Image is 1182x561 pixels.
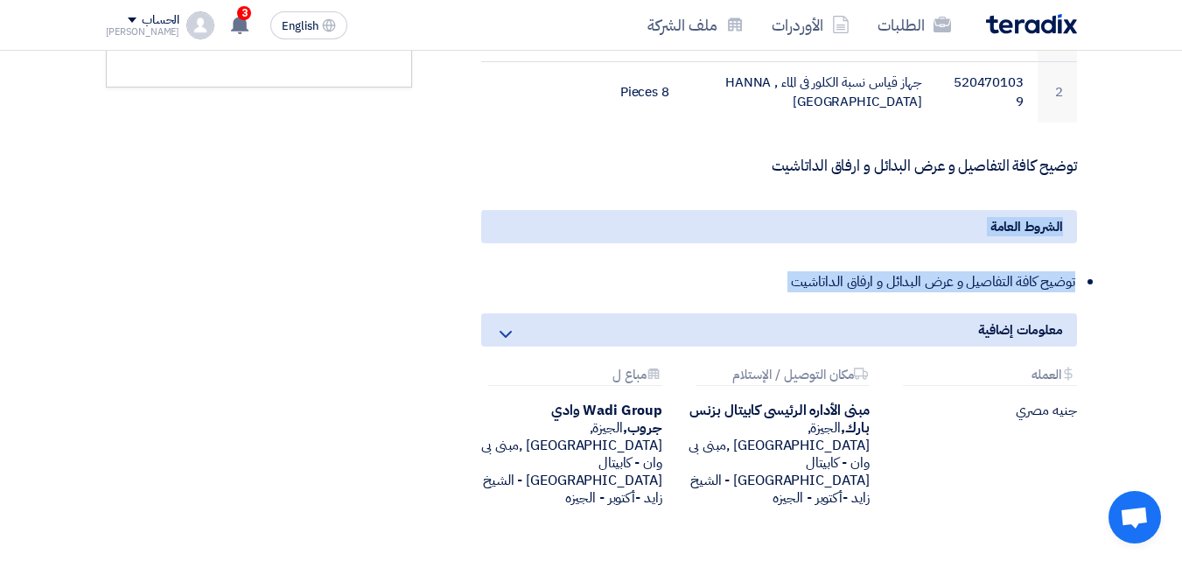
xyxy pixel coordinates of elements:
span: English [282,20,318,32]
td: 8 Pieces [582,61,683,123]
div: [PERSON_NAME] [106,27,180,37]
a: ملف الشركة [633,4,758,46]
a: الأوردرات [758,4,864,46]
b: مبنى الأداره الرئيسى كابيتال بزنس بارك, [689,400,869,438]
img: Teradix logo [986,14,1077,34]
td: 2 [1038,61,1077,123]
button: English [270,11,347,39]
p: توضيح كافة التفاصيل و عرض البدائل و ارفاق الداتاشيت [481,158,1077,175]
div: مباع ل [488,368,662,386]
div: العمله [903,368,1077,386]
span: معلومات إضافية [978,320,1063,340]
div: الجيزة, [GEOGRAPHIC_DATA] ,مبنى بى وان - كابيتال [GEOGRAPHIC_DATA] - الشيخ زايد -أكتوبر - الجيزه [689,402,870,507]
td: جهاز قياس نسبة الكلور فى الماء HANNA , [GEOGRAPHIC_DATA] [683,61,936,123]
a: الطلبات [864,4,965,46]
div: Open chat [1109,491,1161,543]
li: توضيح كافة التفاصيل و عرض البدائل و ارفاق الداتاشيت [499,264,1077,299]
img: profile_test.png [186,11,214,39]
td: 5204701039 [936,61,1038,123]
span: 3 [237,6,251,20]
div: الحساب [142,13,179,28]
div: جنيه مصري [896,402,1077,419]
div: الجيزة, [GEOGRAPHIC_DATA] ,مبنى بى وان - كابيتال [GEOGRAPHIC_DATA] - الشيخ زايد -أكتوبر - الجيزه [481,402,662,507]
b: Wadi Group وادي جروب, [551,400,662,438]
span: الشروط العامة [990,217,1063,236]
div: مكان التوصيل / الإستلام [696,368,870,386]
